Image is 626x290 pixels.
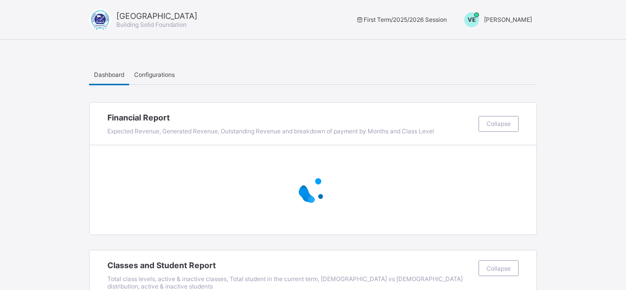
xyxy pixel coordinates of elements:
span: Classes and Student Report [107,260,474,270]
span: Total class levels, active & inactive classes, Total student in the current term, [DEMOGRAPHIC_DA... [107,275,463,290]
span: [GEOGRAPHIC_DATA] [116,11,197,21]
span: [PERSON_NAME] [484,16,532,23]
span: Building Solid Foundation [116,21,187,28]
span: Expected Revenue, Generated Revenue, Outstanding Revenue and breakdown of payment by Months and C... [107,127,434,135]
span: Collapse [486,265,511,272]
span: Configurations [134,71,175,78]
span: VE [468,16,476,23]
span: Dashboard [94,71,124,78]
span: session/term information [355,16,447,23]
span: Collapse [486,120,511,127]
span: Financial Report [107,113,474,122]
